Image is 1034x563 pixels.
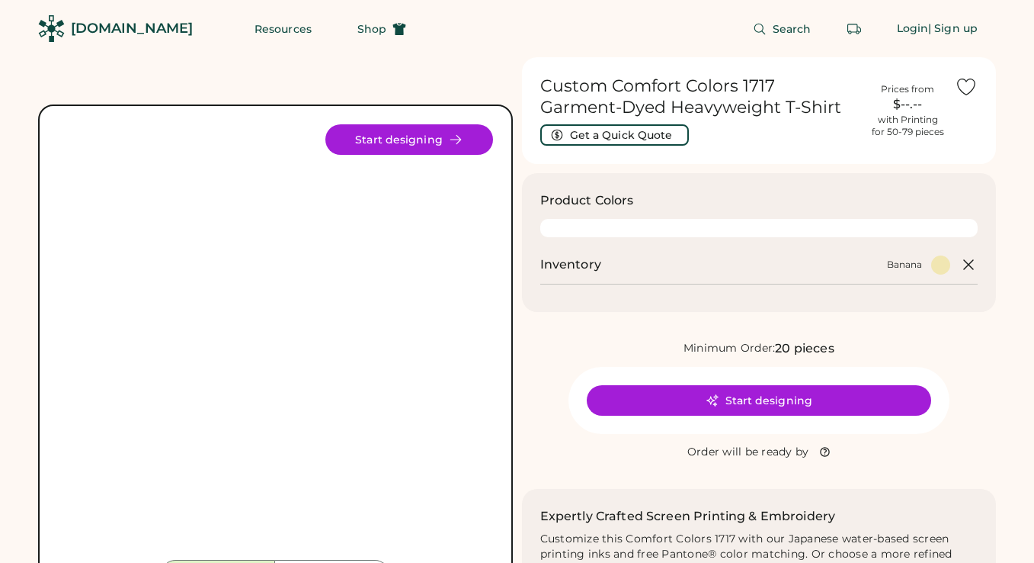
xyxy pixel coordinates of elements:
[71,19,193,38] div: [DOMAIN_NAME]
[687,445,809,460] div: Order will be ready by
[540,124,689,146] button: Get a Quick Quote
[887,259,922,271] div: Banana
[928,21,978,37] div: | Sign up
[872,114,944,138] div: with Printing for 50-79 pieces
[236,14,330,44] button: Resources
[58,124,493,560] div: 1717 Style Image
[869,95,946,114] div: $--.--
[587,385,931,416] button: Start designing
[38,15,65,42] img: Rendered Logo - Screens
[325,124,493,155] button: Start designing
[540,507,836,526] h2: Expertly Crafted Screen Printing & Embroidery
[773,24,812,34] span: Search
[58,124,493,560] img: 1717 - Banana Front Image
[357,24,386,34] span: Shop
[540,76,861,118] h1: Custom Comfort Colors 1717 Garment-Dyed Heavyweight T-Shirt
[735,14,830,44] button: Search
[839,14,869,44] button: Retrieve an order
[897,21,929,37] div: Login
[339,14,424,44] button: Shop
[683,341,776,356] div: Minimum Order:
[540,191,634,210] h3: Product Colors
[540,256,601,274] h2: Inventory
[775,339,834,358] div: 20 pieces
[881,83,934,95] div: Prices from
